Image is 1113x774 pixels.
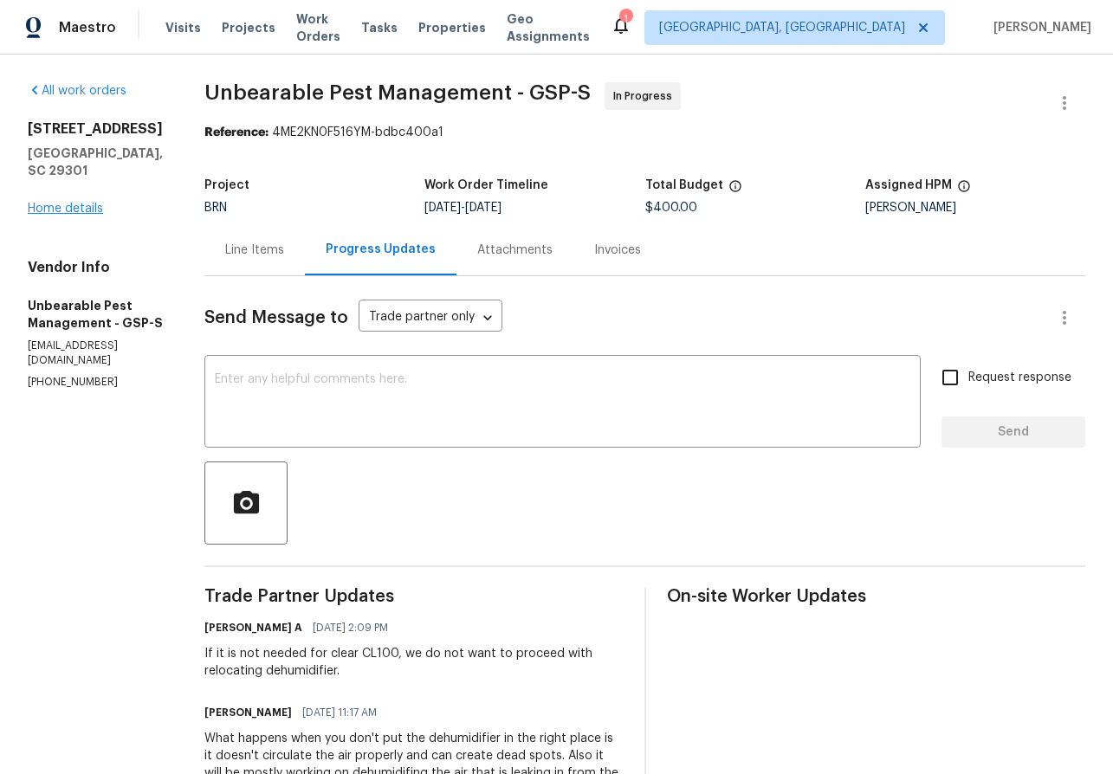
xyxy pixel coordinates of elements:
p: [EMAIL_ADDRESS][DOMAIN_NAME] [28,339,163,368]
span: Unbearable Pest Management - GSP-S [204,82,591,103]
p: [PHONE_NUMBER] [28,375,163,390]
span: On-site Worker Updates [667,588,1086,605]
div: [PERSON_NAME] [865,202,1085,214]
span: $400.00 [645,202,697,214]
span: The total cost of line items that have been proposed by Opendoor. This sum includes line items th... [728,179,742,202]
h5: Total Budget [645,179,723,191]
span: Projects [222,19,275,36]
div: If it is not needed for clear CL100, we do not want to proceed with relocating dehumidifier. [204,645,624,680]
h5: Unbearable Pest Management - GSP-S [28,297,163,332]
span: - [424,202,501,214]
span: Request response [968,369,1071,387]
div: 1 [619,10,631,28]
span: Work Orders [296,10,340,45]
a: Home details [28,203,103,215]
span: [DATE] 11:17 AM [302,704,377,721]
span: [PERSON_NAME] [987,19,1091,36]
h5: [GEOGRAPHIC_DATA], SC 29301 [28,145,163,179]
span: [GEOGRAPHIC_DATA], [GEOGRAPHIC_DATA] [659,19,905,36]
div: Progress Updates [326,241,436,258]
div: Invoices [594,242,641,259]
span: Properties [418,19,486,36]
span: Trade Partner Updates [204,588,624,605]
span: The hpm assigned to this work order. [957,179,971,202]
h5: Assigned HPM [865,179,952,191]
h2: [STREET_ADDRESS] [28,120,163,138]
span: [DATE] 2:09 PM [313,619,388,636]
div: Attachments [477,242,553,259]
span: [DATE] [424,202,461,214]
div: Line Items [225,242,284,259]
h5: Work Order Timeline [424,179,548,191]
span: Maestro [59,19,116,36]
b: Reference: [204,126,269,139]
span: Tasks [361,22,398,34]
h6: [PERSON_NAME] [204,704,292,721]
span: Geo Assignments [507,10,590,45]
span: [DATE] [465,202,501,214]
div: 4ME2KN0F516YM-bdbc400a1 [204,124,1085,141]
h4: Vendor Info [28,259,163,276]
span: BRN [204,202,227,214]
span: In Progress [613,87,679,105]
div: Trade partner only [359,304,502,332]
span: Send Message to [204,309,348,326]
h6: [PERSON_NAME] A [204,619,302,636]
h5: Project [204,179,249,191]
span: Visits [165,19,201,36]
a: All work orders [28,85,126,97]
